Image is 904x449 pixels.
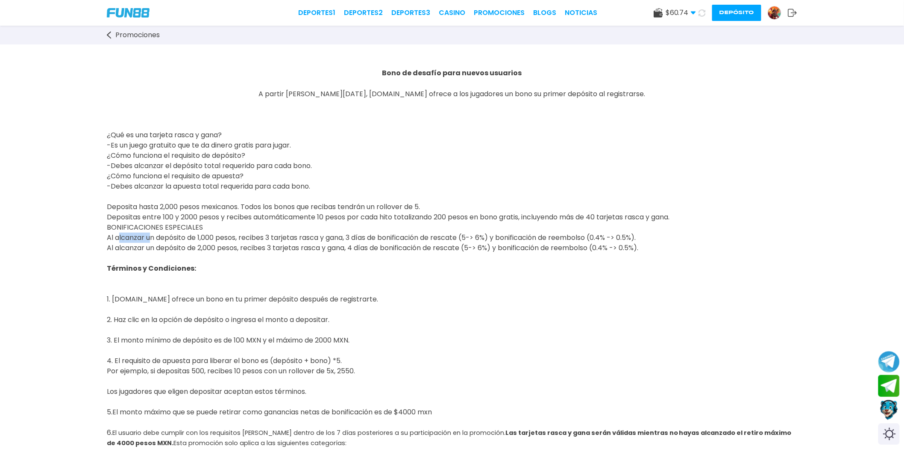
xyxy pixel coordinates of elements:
[298,8,335,18] a: Deportes1
[382,68,522,78] strong: Bono de desafío para nuevos usuarios
[768,6,781,19] img: Avatar
[878,399,900,421] button: Contact customer service
[768,6,788,20] a: Avatar
[173,439,346,447] span: Esta promoción solo aplica a las siguientes categorías:
[878,423,900,445] div: Switch theme
[107,8,150,18] img: Company Logo
[878,351,900,373] button: Join telegram channel
[666,8,696,18] span: $ 60.74
[107,335,432,437] span: 3. El monto mínimo de depósito es de 100 MXN y el máximo de 2000 MXN. 4. El requisito de apuesta ...
[259,89,646,99] span: A partir [PERSON_NAME][DATE], [DOMAIN_NAME] ofrece a los jugadores un bono su primer depósito al ...
[107,294,378,304] span: 1. [DOMAIN_NAME] ofrece un bono en tu primer depósito después de registrarte.
[533,8,556,18] a: BLOGS
[878,375,900,397] button: Join telegram
[107,202,669,253] span: Deposita hasta 2,000 pesos mexicanos. Todos los bonos que recibas tendrán un rollover de 5. Depos...
[712,5,761,21] button: Depósito
[107,263,196,273] span: Términos y Condiciones:
[112,428,505,437] span: El usuario debe cumplir con los requisitos [PERSON_NAME] dentro de los 7 días posteriores a su pa...
[439,8,465,18] a: CASINO
[474,8,525,18] a: Promociones
[344,8,383,18] a: Deportes2
[107,30,168,40] a: Promociones
[107,315,329,325] span: 2. Haz clic en la opción de depósito o ingresa el monto a depositar.
[107,130,312,191] span: ¿Qué es una tarjeta rasca y gana? -Es un juego gratuito que te da dinero gratis para jugar. ¿Cómo...
[565,8,597,18] a: NOTICIAS
[391,8,430,18] a: Deportes3
[115,30,160,40] span: Promociones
